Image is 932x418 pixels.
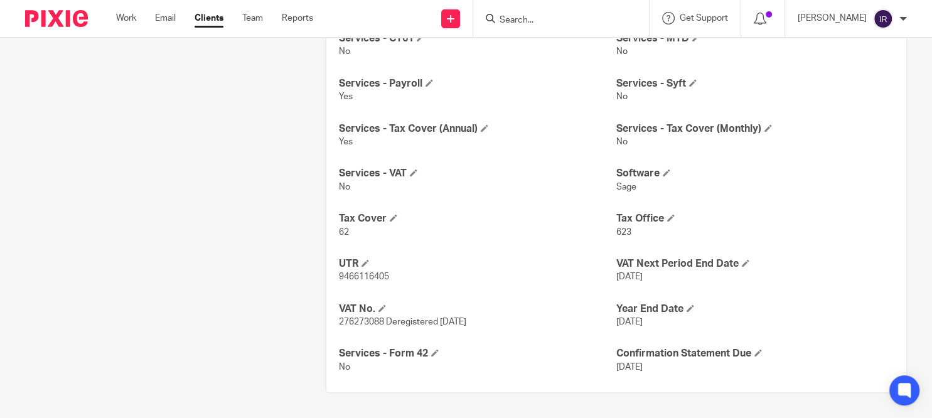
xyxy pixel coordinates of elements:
[339,318,466,326] span: 276273088 Deregistered [DATE]
[798,12,867,24] p: [PERSON_NAME]
[339,272,389,281] span: 9466116405
[339,303,616,316] h4: VAT No.
[616,318,643,326] span: [DATE]
[616,212,894,225] h4: Tax Office
[616,77,894,90] h4: Services - Syft
[339,47,350,56] span: No
[616,257,894,271] h4: VAT Next Period End Date
[680,14,728,23] span: Get Support
[616,47,628,56] span: No
[616,228,631,237] span: 623
[339,137,353,146] span: Yes
[339,77,616,90] h4: Services - Payroll
[242,12,263,24] a: Team
[339,32,616,45] h4: Services - CT61
[339,167,616,180] h4: Services - VAT
[616,32,894,45] h4: Services - MTD
[339,363,350,372] span: No
[616,347,894,360] h4: Confirmation Statement Due
[116,12,136,24] a: Work
[873,9,893,29] img: svg%3E
[339,212,616,225] h4: Tax Cover
[282,12,313,24] a: Reports
[616,272,643,281] span: [DATE]
[339,122,616,136] h4: Services - Tax Cover (Annual)
[195,12,223,24] a: Clients
[616,137,628,146] span: No
[25,10,88,27] img: Pixie
[616,363,643,372] span: [DATE]
[616,92,628,101] span: No
[616,183,636,191] span: Sage
[616,122,894,136] h4: Services - Tax Cover (Monthly)
[155,12,176,24] a: Email
[498,15,611,26] input: Search
[339,183,350,191] span: No
[339,347,616,360] h4: Services - Form 42
[616,303,894,316] h4: Year End Date
[339,257,616,271] h4: UTR
[616,167,894,180] h4: Software
[339,92,353,101] span: Yes
[339,228,349,237] span: 62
